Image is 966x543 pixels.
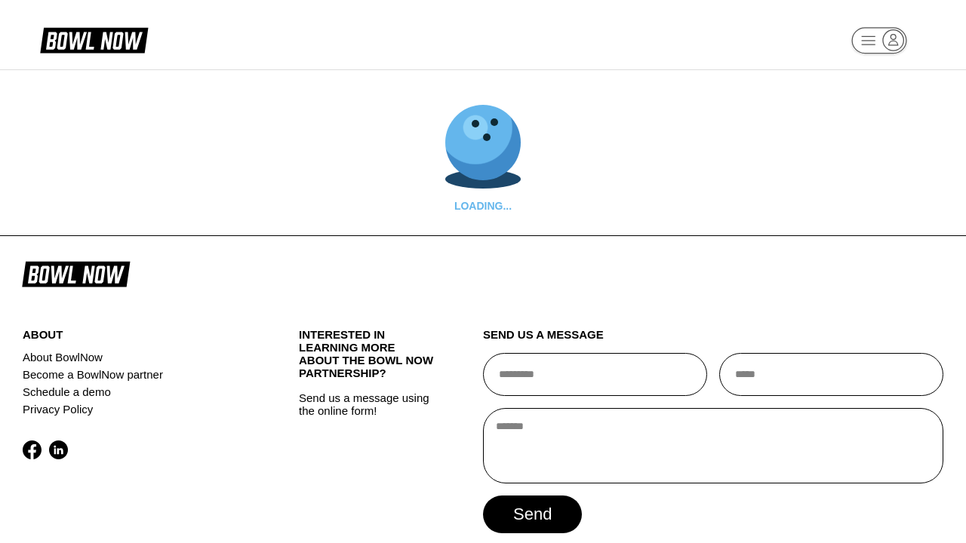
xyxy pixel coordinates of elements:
a: Privacy Policy [23,400,253,418]
a: Become a BowlNow partner [23,366,253,383]
a: About BowlNow [23,348,253,366]
a: Schedule a demo [23,383,253,400]
div: LOADING... [445,200,521,212]
div: about [23,328,253,348]
div: INTERESTED IN LEARNING MORE ABOUT THE BOWL NOW PARTNERSHIP? [299,328,437,391]
div: send us a message [483,328,943,353]
button: send [483,495,582,533]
